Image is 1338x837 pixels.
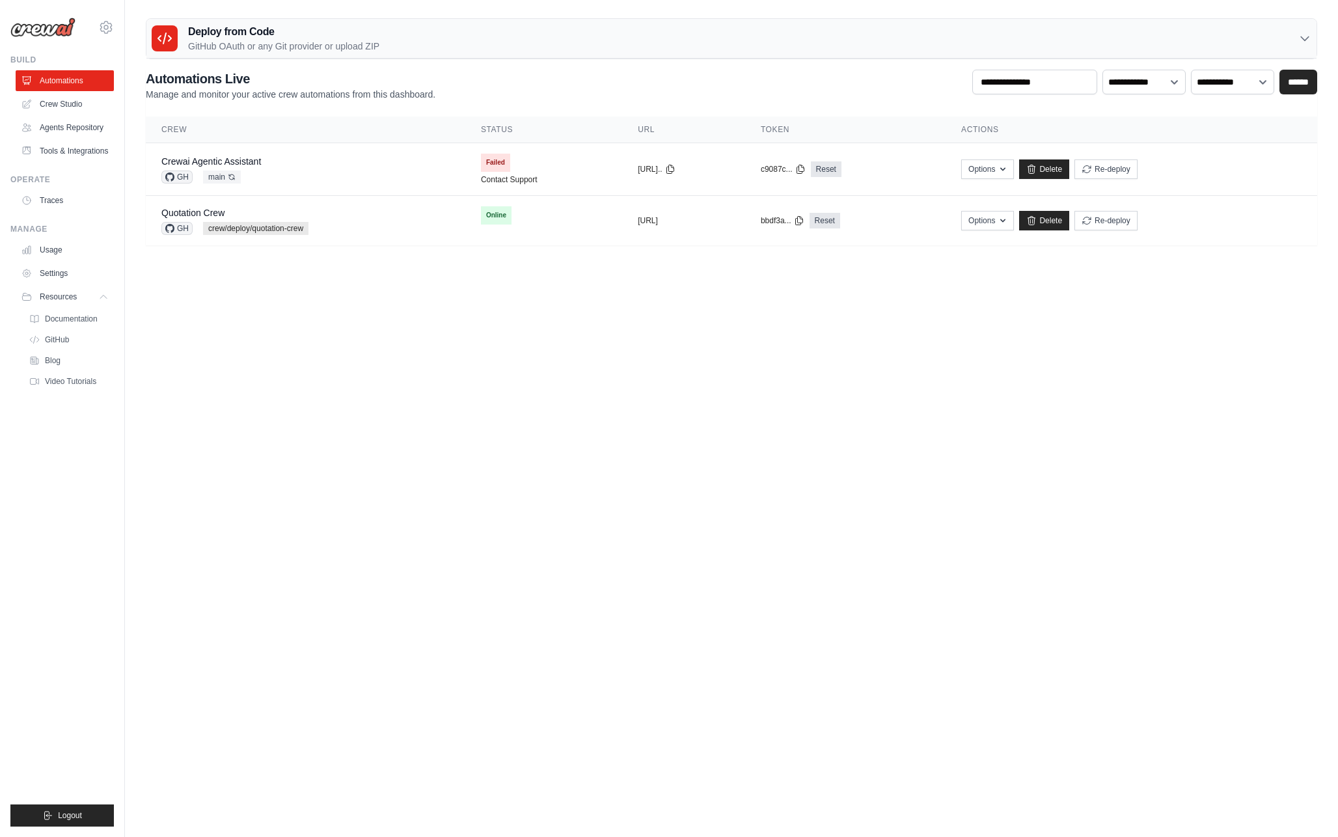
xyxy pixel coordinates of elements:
span: Logout [58,810,82,821]
span: main [203,171,241,184]
th: Status [465,117,622,143]
h2: Automations Live [146,70,435,88]
button: bbdf3a... [761,215,804,226]
a: Documentation [23,310,114,328]
a: Crew Studio [16,94,114,115]
div: Operate [10,174,114,185]
a: Delete [1019,159,1069,179]
p: GitHub OAuth or any Git provider or upload ZIP [188,40,379,53]
span: Failed [481,154,510,172]
span: crew/deploy/quotation-crew [203,222,308,235]
a: Delete [1019,211,1069,230]
p: Manage and monitor your active crew automations from this dashboard. [146,88,435,101]
a: Reset [810,213,840,228]
button: Re-deploy [1074,211,1138,230]
th: Token [745,117,946,143]
button: Re-deploy [1074,159,1138,179]
a: Traces [16,190,114,211]
a: Reset [811,161,841,177]
div: Manage [10,224,114,234]
a: Tools & Integrations [16,141,114,161]
a: Agents Repository [16,117,114,138]
th: Actions [946,117,1317,143]
th: URL [622,117,745,143]
span: Online [481,206,512,225]
h3: Deploy from Code [188,24,379,40]
iframe: Chat Widget [1273,775,1338,837]
button: Resources [16,286,114,307]
a: Quotation Crew [161,208,225,218]
span: GitHub [45,335,69,345]
th: Crew [146,117,465,143]
span: Blog [45,355,61,366]
a: Settings [16,263,114,284]
a: Automations [16,70,114,91]
a: Usage [16,240,114,260]
span: GH [161,171,193,184]
a: GitHub [23,331,114,349]
a: Video Tutorials [23,372,114,391]
button: Options [961,211,1014,230]
div: Build [10,55,114,65]
button: Options [961,159,1014,179]
span: Documentation [45,314,98,324]
span: Resources [40,292,77,302]
button: c9087c... [761,164,806,174]
a: Crewai Agentic Assistant [161,156,261,167]
span: GH [161,222,193,235]
span: Video Tutorials [45,376,96,387]
a: Blog [23,351,114,370]
img: Logo [10,18,75,37]
button: Logout [10,804,114,827]
a: Contact Support [481,174,538,185]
